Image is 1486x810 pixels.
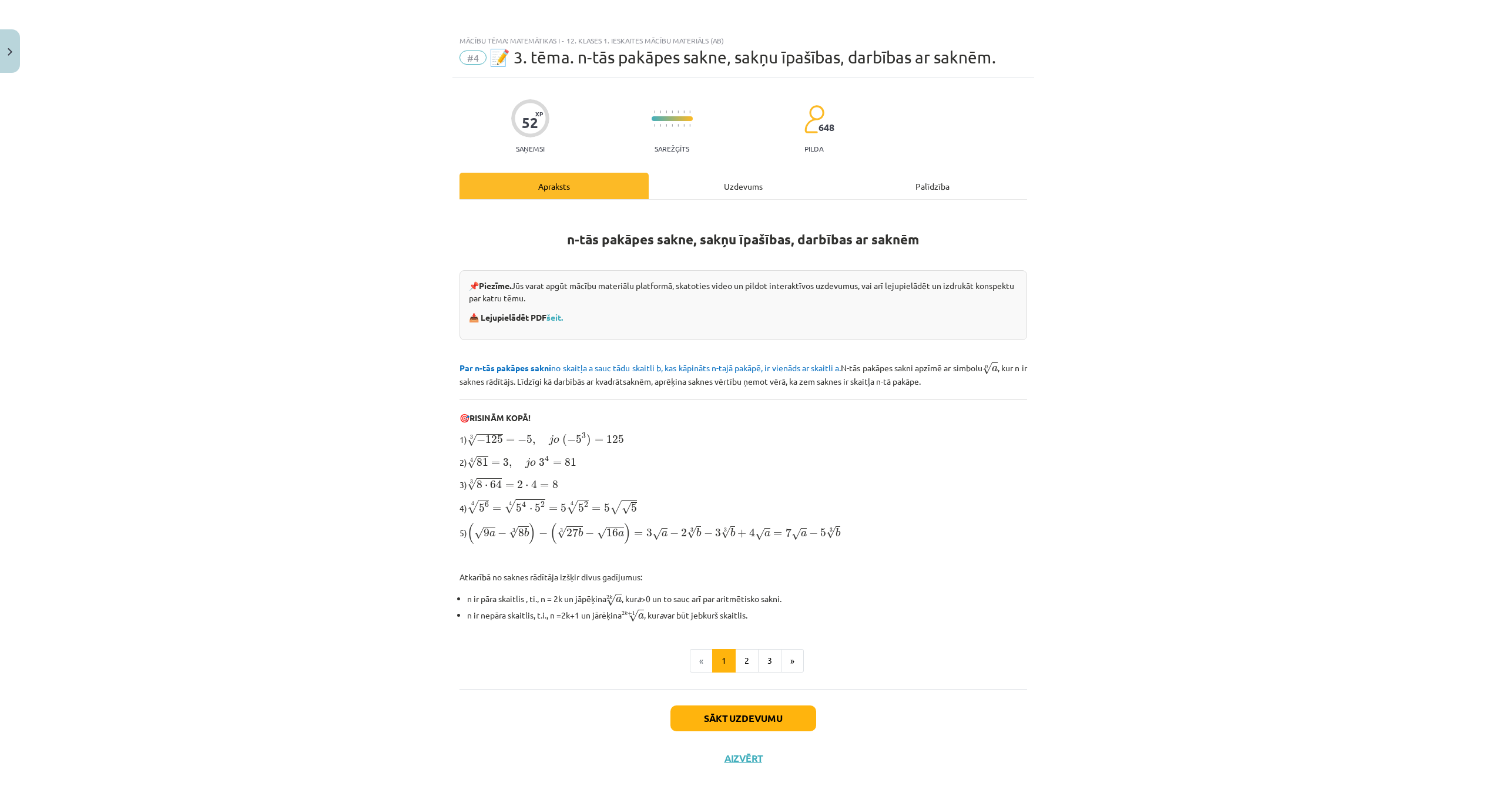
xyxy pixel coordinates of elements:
img: icon-short-line-57e1e144782c952c97e751825c79c345078a6d821885a25fce030b3d8c18986b.svg [677,110,679,113]
p: 3) [459,476,1027,491]
img: icon-short-line-57e1e144782c952c97e751825c79c345078a6d821885a25fce030b3d8c18986b.svg [677,124,679,127]
span: 5 [604,504,610,512]
span: 125 [485,435,503,443]
li: n ir nepāra skaitlis, t.i., n =2k+1 un jārēķina , kur var būt jebkurš skaitlis. [467,607,1027,623]
span: b [578,528,583,537]
span: + [628,611,632,616]
strong: Piezīme. [479,280,511,291]
span: 2 [517,480,523,489]
p: 🎯 [459,412,1027,424]
li: n ir pāra skaitlis , ti., n = 2k un jāpēķina , kur >0 un to sauc arī par aritmētisko sakni. [467,590,1027,606]
span: , [532,439,535,445]
span: 5 [631,504,637,512]
img: icon-short-line-57e1e144782c952c97e751825c79c345078a6d821885a25fce030b3d8c18986b.svg [689,110,690,113]
p: 📌 Jūs varat apgūt mācību materiālu platformā, skatoties video un pildot interaktīvos uzdevumus, v... [469,280,1018,304]
span: 3 [715,529,721,537]
span: 6 [485,502,489,507]
span: 5 [576,435,582,443]
span: , [509,462,512,468]
div: Mācību tēma: Matemātikas i - 12. klases 1. ieskaites mācību materiāls (ab) [459,36,1027,45]
i: a [659,610,663,620]
span: j [525,458,530,468]
span: = [592,507,601,512]
span: √ [474,527,484,539]
span: 4 [522,501,526,507]
span: ( [467,523,474,544]
p: Saņemsi [511,144,549,153]
span: a [616,597,622,603]
span: 8 [518,529,524,537]
span: √ [467,456,477,469]
span: − [809,529,818,537]
span: o [530,461,536,466]
span: 9 [484,529,489,537]
span: a [618,531,624,537]
img: icon-short-line-57e1e144782c952c97e751825c79c345078a6d821885a25fce030b3d8c18986b.svg [666,110,667,113]
img: icon-short-line-57e1e144782c952c97e751825c79c345078a6d821885a25fce030b3d8c18986b.svg [654,110,655,113]
span: √ [687,526,696,539]
span: a [662,531,667,537]
span: − [518,436,526,444]
strong: n-tās pakāpes sakne, sakņu īpašības, darbības ar saknēm [567,231,919,248]
span: = [492,507,501,512]
span: − [477,436,485,444]
span: 16 [606,529,618,537]
span: XP [535,110,543,117]
span: √ [721,526,730,539]
span: − [670,529,679,537]
img: icon-short-line-57e1e144782c952c97e751825c79c345078a6d821885a25fce030b3d8c18986b.svg [666,124,667,127]
p: N-tās pakāpes sakni apzīmē ar simbolu , kur n ir saknes rādītājs. Līdzīgi kā darbībās ar kvadrāts... [459,359,1027,388]
nav: Page navigation example [459,649,1027,673]
span: 2 [541,502,545,507]
span: a [638,613,644,619]
span: j [549,435,554,445]
img: icon-short-line-57e1e144782c952c97e751825c79c345078a6d821885a25fce030b3d8c18986b.svg [660,110,661,113]
span: √ [504,499,516,513]
span: 5 [820,529,826,537]
span: = [773,532,782,536]
span: 81 [565,458,576,466]
span: 8 [477,480,482,489]
p: 4) [459,498,1027,515]
div: Palīdzība [838,173,1027,199]
span: √ [982,362,992,375]
img: icon-short-line-57e1e144782c952c97e751825c79c345078a6d821885a25fce030b3d8c18986b.svg [689,124,690,127]
span: ( [562,434,567,446]
span: a [764,531,770,537]
span: √ [826,526,836,539]
span: b [836,528,840,537]
span: no skaitļa a sauc tādu skaitli b, kas kāpināts n-tajā pakāpē, ir vienāds ar skaitli a. [459,362,841,373]
p: Sarežģīts [655,144,689,153]
strong: 📥 Lejupielādēt PDF [469,312,565,322]
span: ( [550,523,557,544]
span: o [554,438,559,443]
span: √ [467,500,479,514]
button: Aizvērt [721,752,766,764]
span: ⋅ [485,485,488,488]
img: icon-close-lesson-0947bae3869378f0d4975bcd49f059093ad1ed9edebbc8119c70593378902aed.svg [8,48,12,56]
span: 📝 3. tēma. n-tās pakāpes sakne, sakņu īpašības, darbības ar saknēm. [489,48,996,67]
span: = [553,461,562,466]
p: 2) [459,454,1027,469]
img: icon-short-line-57e1e144782c952c97e751825c79c345078a6d821885a25fce030b3d8c18986b.svg [654,124,655,127]
span: 4 [749,528,755,537]
span: ⋅ [529,508,532,512]
span: #4 [459,51,487,65]
span: 5 [526,435,532,443]
button: 1 [712,649,736,673]
span: = [540,483,549,488]
span: 5 [578,504,584,512]
span: √ [622,502,631,515]
span: 7 [786,528,791,537]
div: 52 [522,115,538,131]
span: √ [606,594,616,606]
span: b [730,528,735,537]
span: 3 [539,458,545,466]
span: √ [467,478,477,490]
span: + [737,529,746,537]
img: icon-short-line-57e1e144782c952c97e751825c79c345078a6d821885a25fce030b3d8c18986b.svg [683,110,685,113]
button: Sākt uzdevumu [670,705,816,731]
span: 3 [503,458,509,466]
span: 2 [622,611,625,615]
span: 5 [479,504,485,512]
